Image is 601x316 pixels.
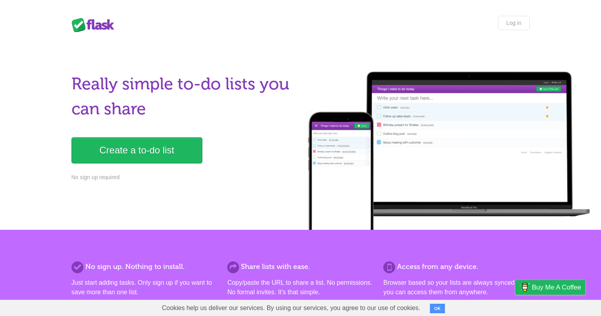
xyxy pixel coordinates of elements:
[519,280,530,294] img: Buy me a coffee
[227,278,373,297] p: Copy/paste the URL to share a list. No permissions. No formal invites. It's that simple.
[72,261,218,272] h2: No sign up. Nothing to install.
[154,300,428,316] span: Cookies help us deliver our services. By using our services, you agree to our use of cookies.
[383,278,529,297] p: Browser based so your lists are always synced and you can access them from anywhere.
[515,280,585,295] a: Buy me a coffee
[72,173,296,182] p: No sign up required
[72,137,202,163] a: Create a to-do list
[72,72,296,121] h1: Really simple to-do lists you can share
[227,261,373,272] h2: Share lists with ease.
[72,278,218,297] p: Just start adding tasks. Only sign up if you want to save more than one list.
[383,261,529,272] h2: Access from any device.
[498,16,529,30] a: Log in
[430,304,445,313] button: OK
[72,18,119,32] div: Flask Lists
[532,280,581,294] span: Buy me a coffee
